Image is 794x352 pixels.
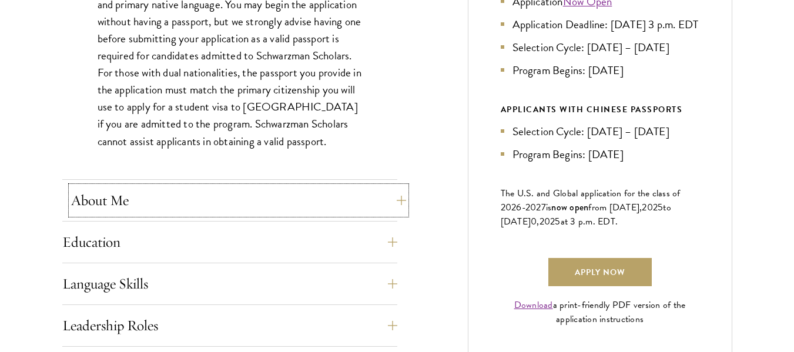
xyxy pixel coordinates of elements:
[541,200,546,214] span: 7
[546,200,552,214] span: is
[522,200,541,214] span: -202
[62,228,397,256] button: Education
[642,200,658,214] span: 202
[62,311,397,340] button: Leadership Roles
[501,102,699,117] div: APPLICANTS WITH CHINESE PASSPORTS
[555,214,560,229] span: 5
[537,214,539,229] span: ,
[501,298,699,326] div: a print-friendly PDF version of the application instructions
[71,186,406,214] button: About Me
[514,298,553,312] a: Download
[501,146,699,163] li: Program Begins: [DATE]
[551,200,588,214] span: now open
[501,186,681,214] span: The U.S. and Global application for the class of 202
[540,214,555,229] span: 202
[561,214,618,229] span: at 3 p.m. EDT.
[501,123,699,140] li: Selection Cycle: [DATE] – [DATE]
[62,270,397,298] button: Language Skills
[501,62,699,79] li: Program Begins: [DATE]
[516,200,521,214] span: 6
[501,200,671,229] span: to [DATE]
[548,258,652,286] a: Apply Now
[531,214,537,229] span: 0
[588,200,642,214] span: from [DATE],
[501,16,699,33] li: Application Deadline: [DATE] 3 p.m. EDT
[501,39,699,56] li: Selection Cycle: [DATE] – [DATE]
[658,200,663,214] span: 5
